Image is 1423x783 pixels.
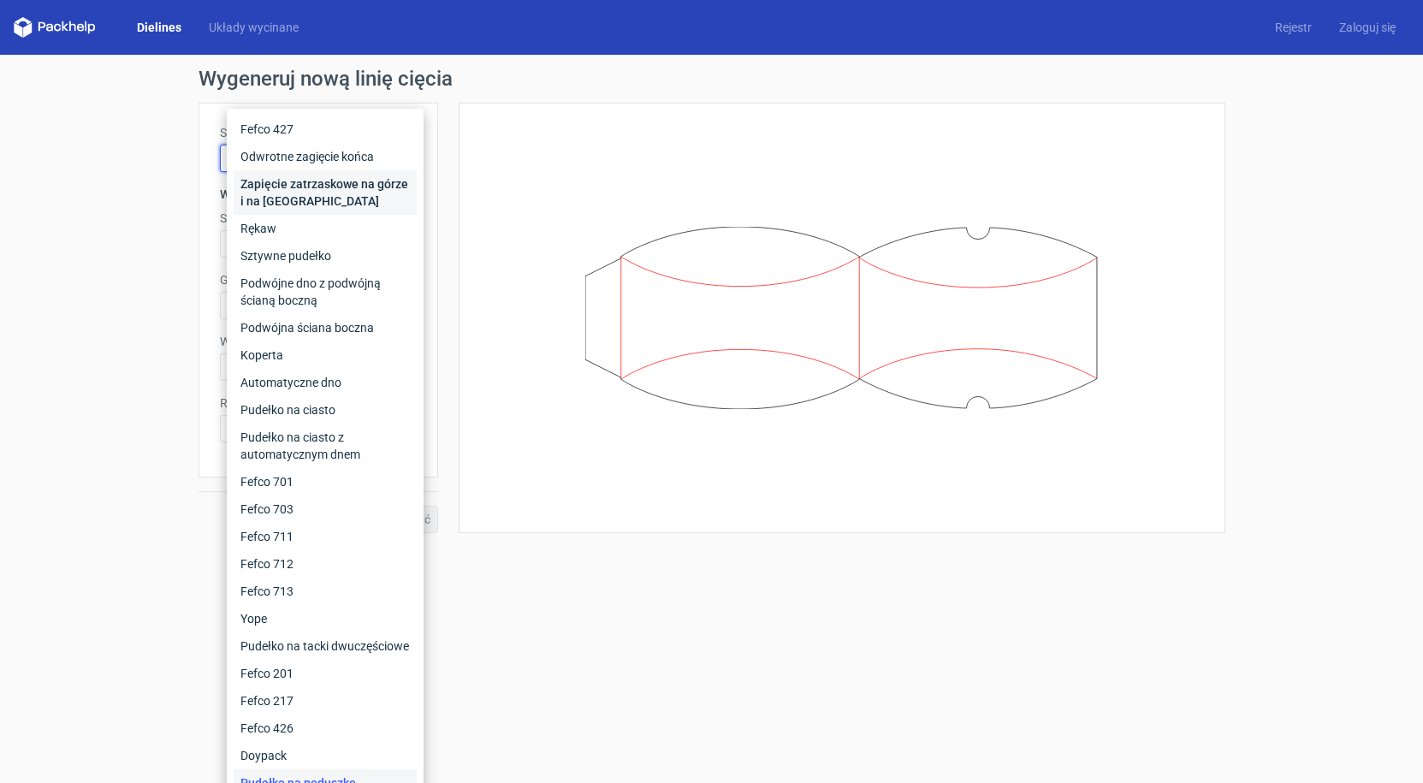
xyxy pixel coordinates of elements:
[240,584,293,598] font: Fefco 713
[1339,21,1396,34] font: Zaloguj się
[240,376,341,389] font: Automatyczne dno
[240,430,360,461] font: Pudełko na ciasto z automatycznym dnem
[240,150,374,163] font: Odwrotne zagięcie końca
[240,403,335,417] font: Pudełko na ciasto
[240,639,409,653] font: Pudełko na tacki dwuczęściowe
[1261,19,1325,36] a: Rejestr
[220,187,333,201] font: Wymiary zewnętrzne
[240,749,287,762] font: Doypack
[240,475,293,489] font: Fefco 701
[209,21,299,34] font: Układy wycinane
[220,273,276,287] font: Głębokość
[220,396,342,410] font: Rozmiar klapki klejowej
[220,335,274,348] font: Wysokość
[1325,19,1409,36] a: Zaloguj się
[240,276,381,307] font: Podwójne dno z podwójną ścianą boczną
[240,249,331,263] font: Sztywne pudełko
[123,19,195,36] a: Dielines
[1275,21,1312,34] font: Rejestr
[240,222,276,235] font: Rękaw
[137,21,181,34] font: Dielines
[240,502,293,516] font: Fefco 703
[240,177,408,208] font: Zapięcie zatrzaskowe na górze i na [GEOGRAPHIC_DATA]
[240,612,267,626] font: Yope
[220,126,314,139] font: Szablon produktu
[199,67,453,91] font: Wygeneruj nową linię cięcia
[220,211,275,225] font: Szerokość
[240,321,374,335] font: Podwójna ściana boczna
[240,348,283,362] font: Koperta
[240,721,293,735] font: Fefco 426
[240,667,293,680] font: Fefco 201
[240,122,293,136] font: Fefco 427
[195,19,312,36] a: Układy wycinane
[240,557,293,571] font: Fefco 712
[240,694,293,708] font: Fefco 217
[240,530,293,543] font: Fefco 711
